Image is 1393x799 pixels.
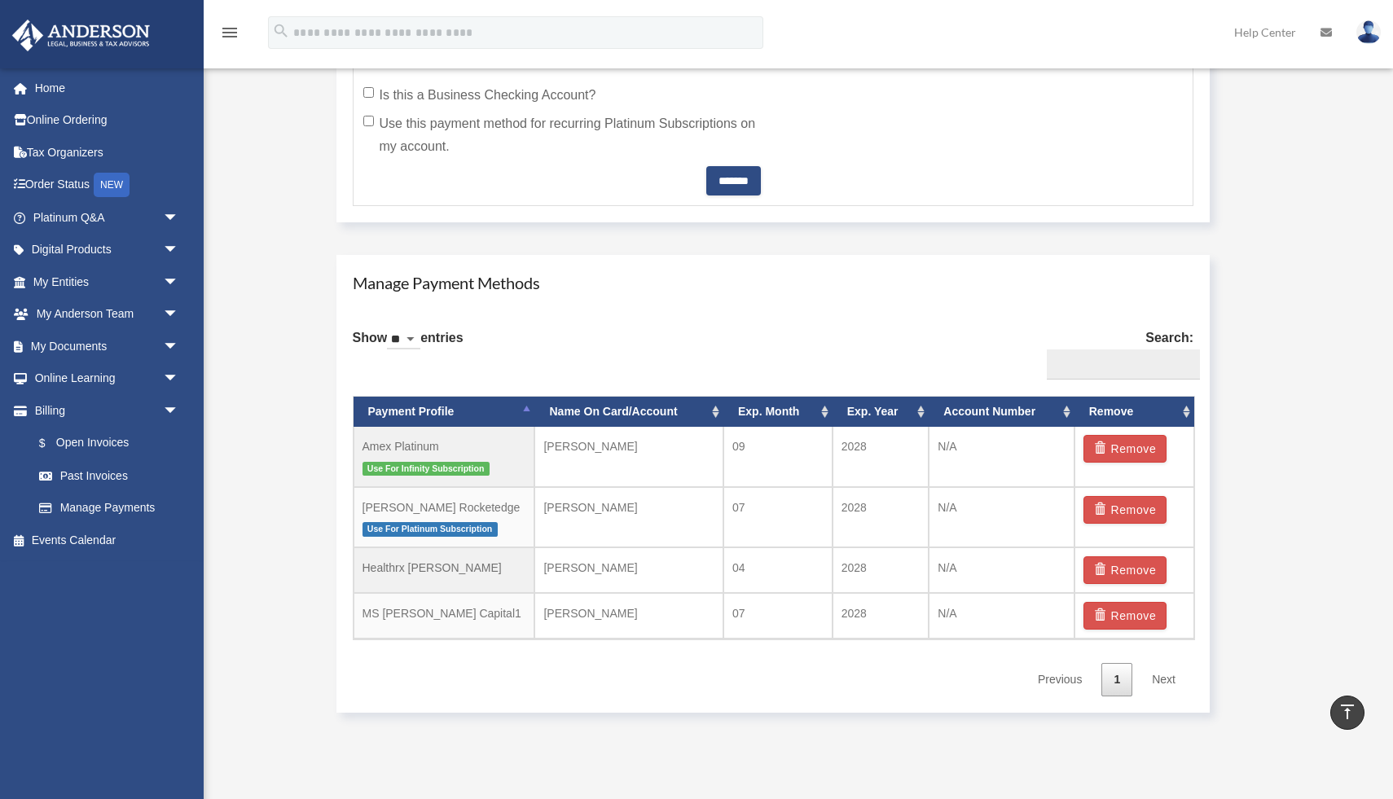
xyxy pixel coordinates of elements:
td: 04 [723,547,833,593]
input: Is this a Business Checking Account? [363,87,374,98]
td: 2028 [833,487,929,548]
th: Exp. Month: activate to sort column ascending [723,397,833,427]
td: 2028 [833,427,929,487]
td: 07 [723,487,833,548]
a: My Documentsarrow_drop_down [11,330,204,362]
button: Remove [1083,556,1167,584]
button: Remove [1083,496,1167,524]
a: menu [220,29,239,42]
span: arrow_drop_down [163,201,196,235]
a: Manage Payments [23,492,196,525]
td: [PERSON_NAME] [534,487,723,548]
th: Account Number: activate to sort column ascending [929,397,1074,427]
td: MS [PERSON_NAME] Capital1 [354,593,535,639]
td: N/A [929,547,1074,593]
a: 1 [1101,663,1132,696]
a: Events Calendar [11,524,204,556]
a: Tax Organizers [11,136,204,169]
button: Remove [1083,602,1167,630]
a: Online Learningarrow_drop_down [11,362,204,395]
label: Show entries [353,327,464,366]
i: menu [220,23,239,42]
span: arrow_drop_down [163,234,196,267]
label: Use this payment method for recurring Platinum Subscriptions on my account. [363,112,761,158]
a: Home [11,72,204,104]
a: Digital Productsarrow_drop_down [11,234,204,266]
span: arrow_drop_down [163,330,196,363]
img: Anderson Advisors Platinum Portal [7,20,155,51]
td: 07 [723,593,833,639]
label: Search: [1040,327,1193,380]
a: vertical_align_top [1330,696,1364,730]
a: Platinum Q&Aarrow_drop_down [11,201,204,234]
td: [PERSON_NAME] [534,427,723,487]
td: [PERSON_NAME] [534,593,723,639]
h4: Manage Payment Methods [353,271,1194,294]
span: Use For Platinum Subscription [363,522,498,536]
a: Next [1140,663,1188,696]
th: Payment Profile: activate to sort column descending [354,397,535,427]
button: Remove [1083,435,1167,463]
td: N/A [929,427,1074,487]
a: Order StatusNEW [11,169,204,202]
a: My Entitiesarrow_drop_down [11,266,204,298]
a: Billingarrow_drop_down [11,394,204,427]
td: 2028 [833,547,929,593]
span: arrow_drop_down [163,394,196,428]
a: Previous [1026,663,1094,696]
span: arrow_drop_down [163,266,196,299]
th: Name On Card/Account: activate to sort column ascending [534,397,723,427]
td: [PERSON_NAME] [534,547,723,593]
input: Use this payment method for recurring Platinum Subscriptions on my account. [363,116,374,126]
span: arrow_drop_down [163,362,196,396]
td: Amex Platinum [354,427,535,487]
a: Online Ordering [11,104,204,137]
td: Healthrx [PERSON_NAME] [354,547,535,593]
td: [PERSON_NAME] Rocketedge [354,487,535,548]
span: $ [48,433,56,454]
select: Showentries [387,331,420,349]
span: Use For Infinity Subscription [363,462,490,476]
span: arrow_drop_down [163,298,196,331]
th: Exp. Year: activate to sort column ascending [833,397,929,427]
input: Search: [1047,349,1200,380]
td: 09 [723,427,833,487]
a: $Open Invoices [23,427,204,460]
i: search [272,22,290,40]
th: Remove: activate to sort column ascending [1074,397,1194,427]
label: Is this a Business Checking Account? [363,84,761,107]
a: My Anderson Teamarrow_drop_down [11,298,204,331]
td: 2028 [833,593,929,639]
img: User Pic [1356,20,1381,44]
a: Past Invoices [23,459,204,492]
td: N/A [929,593,1074,639]
i: vertical_align_top [1338,702,1357,722]
div: NEW [94,173,130,197]
td: N/A [929,487,1074,548]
